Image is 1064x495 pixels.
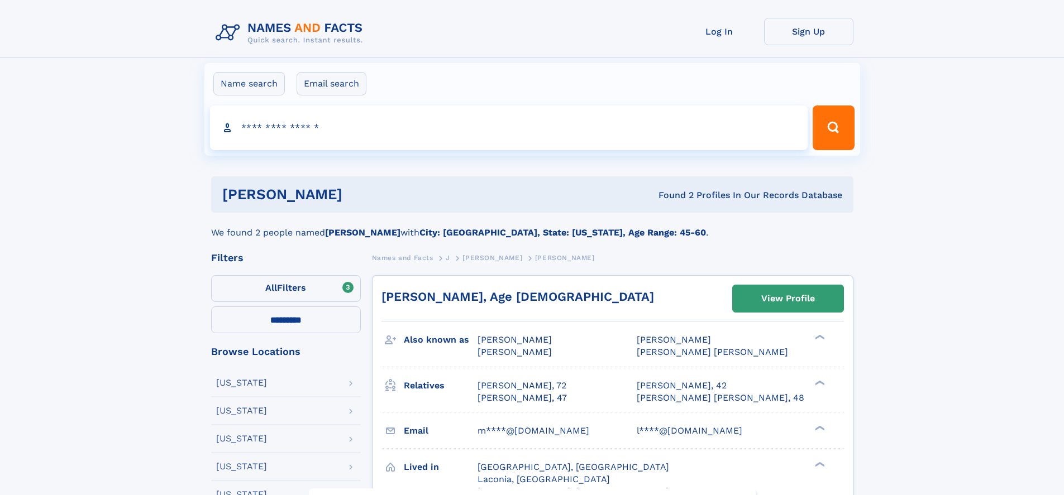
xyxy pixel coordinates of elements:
[211,347,361,357] div: Browse Locations
[446,254,450,262] span: J
[478,347,552,357] span: [PERSON_NAME]
[211,18,372,48] img: Logo Names and Facts
[733,285,843,312] a: View Profile
[216,378,267,387] div: [US_STATE]
[812,334,826,341] div: ❯
[210,105,808,150] input: search input
[812,424,826,431] div: ❯
[404,376,478,395] h3: Relatives
[419,227,706,238] b: City: [GEOGRAPHIC_DATA], State: [US_STATE], Age Range: 45-60
[462,254,522,262] span: [PERSON_NAME]
[812,379,826,386] div: ❯
[404,330,478,349] h3: Also known as
[637,379,727,392] a: [PERSON_NAME], 42
[216,406,267,415] div: [US_STATE]
[216,462,267,471] div: [US_STATE]
[211,253,361,263] div: Filters
[637,334,711,345] span: [PERSON_NAME]
[478,462,669,472] span: [GEOGRAPHIC_DATA], [GEOGRAPHIC_DATA]
[462,251,522,265] a: [PERSON_NAME]
[478,334,552,345] span: [PERSON_NAME]
[446,251,450,265] a: J
[500,189,842,201] div: Found 2 Profiles In Our Records Database
[535,254,595,262] span: [PERSON_NAME]
[381,290,654,304] a: [PERSON_NAME], Age [DEMOGRAPHIC_DATA]
[478,379,566,392] a: [PERSON_NAME], 72
[637,392,804,404] a: [PERSON_NAME] [PERSON_NAME], 48
[675,18,764,45] a: Log In
[761,286,815,311] div: View Profile
[325,227,400,238] b: [PERSON_NAME]
[764,18,853,45] a: Sign Up
[478,392,567,404] a: [PERSON_NAME], 47
[812,460,826,468] div: ❯
[637,347,788,357] span: [PERSON_NAME] [PERSON_NAME]
[297,72,366,95] label: Email search
[404,458,478,477] h3: Lived in
[216,434,267,443] div: [US_STATE]
[211,213,853,239] div: We found 2 people named with .
[372,251,433,265] a: Names and Facts
[404,421,478,440] h3: Email
[265,282,277,293] span: All
[211,275,361,302] label: Filters
[478,474,610,484] span: Laconia, [GEOGRAPHIC_DATA]
[813,105,854,150] button: Search Button
[222,188,500,201] h1: [PERSON_NAME]
[213,72,285,95] label: Name search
